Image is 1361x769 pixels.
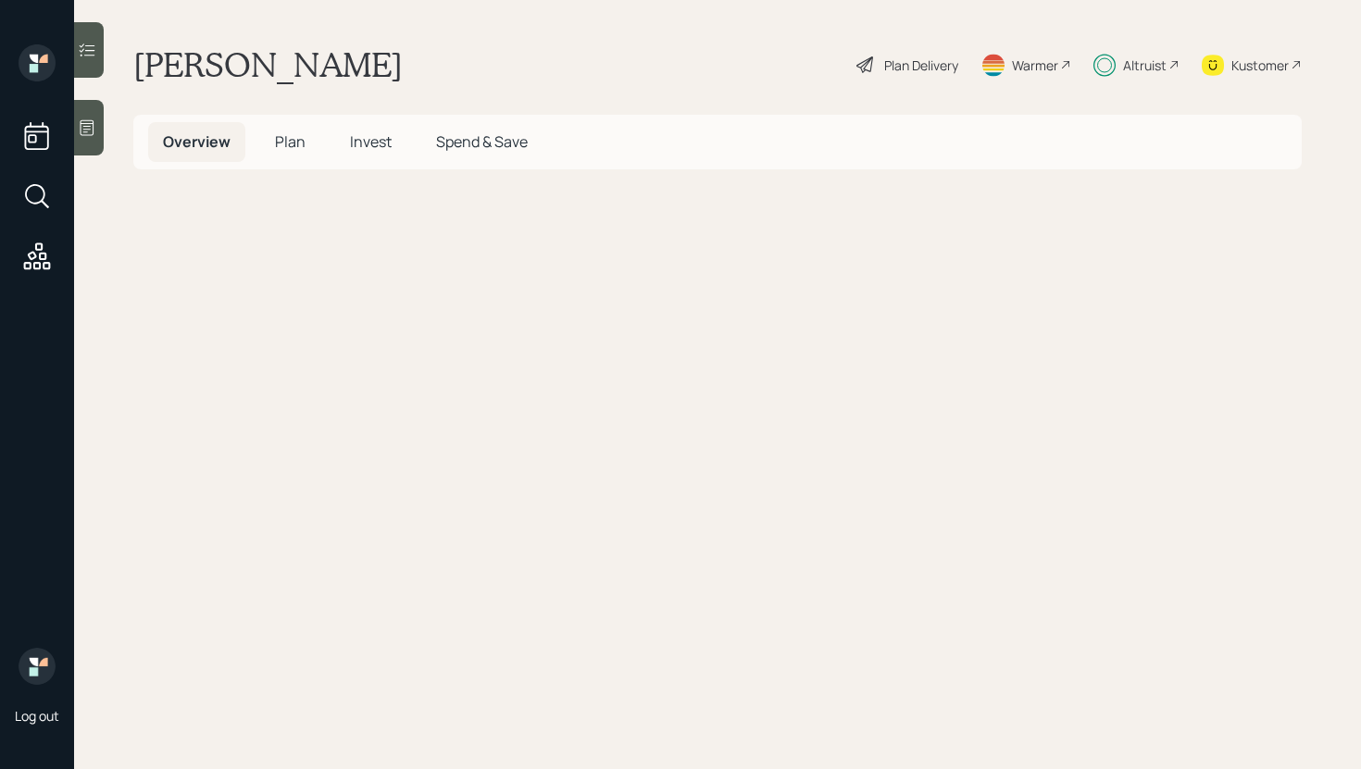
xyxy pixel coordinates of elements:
div: Altruist [1123,56,1167,75]
div: Kustomer [1231,56,1289,75]
span: Plan [275,131,306,152]
h1: [PERSON_NAME] [133,44,403,85]
img: retirable_logo.png [19,648,56,685]
span: Overview [163,131,231,152]
div: Plan Delivery [884,56,958,75]
span: Invest [350,131,392,152]
span: Spend & Save [436,131,528,152]
div: Log out [15,707,59,725]
div: Warmer [1012,56,1058,75]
